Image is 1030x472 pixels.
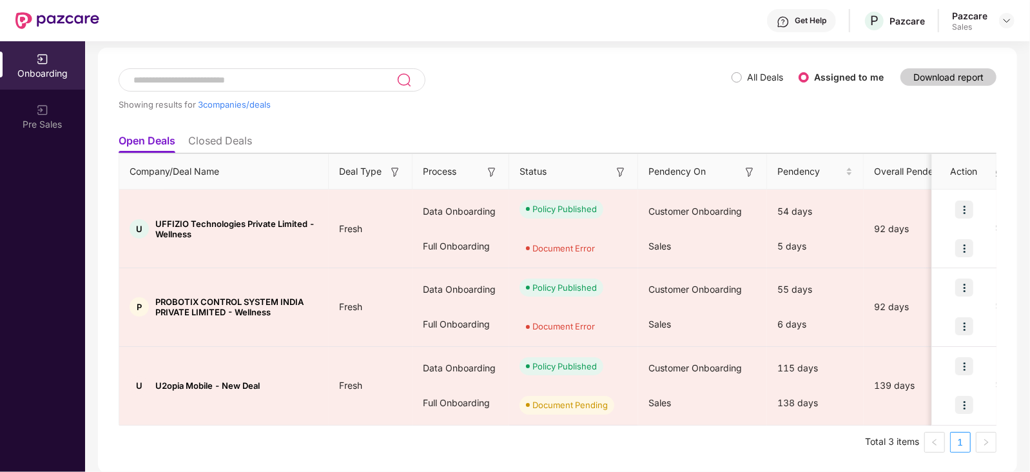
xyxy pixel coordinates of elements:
[648,362,742,373] span: Customer Onboarding
[520,164,547,179] span: Status
[119,154,329,190] th: Company/Deal Name
[865,432,919,453] li: Total 3 items
[36,104,49,117] img: svg+xml;base64,PHN2ZyB3aWR0aD0iMjAiIGhlaWdodD0iMjAiIHZpZXdCb3g9IjAgMCAyMCAyMCIgZmlsbD0ibm9uZSIgeG...
[952,22,987,32] div: Sales
[339,164,382,179] span: Deal Type
[814,72,884,83] label: Assigned to me
[413,229,509,264] div: Full Onboarding
[423,164,456,179] span: Process
[119,134,175,153] li: Open Deals
[924,432,945,453] li: Previous Page
[767,272,864,307] div: 55 days
[396,72,411,88] img: svg+xml;base64,PHN2ZyB3aWR0aD0iMjQiIGhlaWdodD0iMjUiIHZpZXdCb3g9IjAgMCAyNCAyNSIgZmlsbD0ibm9uZSIgeG...
[982,438,990,446] span: right
[648,241,671,251] span: Sales
[931,438,938,446] span: left
[955,201,973,219] img: icon
[767,307,864,342] div: 6 days
[130,219,149,239] div: U
[413,386,509,420] div: Full Onboarding
[951,433,970,452] a: 1
[889,15,925,27] div: Pazcare
[864,379,973,393] div: 139 days
[648,164,706,179] span: Pendency On
[864,300,973,314] div: 92 days
[955,396,973,414] img: icon
[532,242,595,255] div: Document Error
[532,281,597,294] div: Policy Published
[976,432,996,453] li: Next Page
[532,398,608,411] div: Document Pending
[767,351,864,386] div: 115 days
[614,166,627,179] img: svg+xml;base64,PHN2ZyB3aWR0aD0iMTYiIGhlaWdodD0iMTYiIHZpZXdCb3g9IjAgMCAxNiAxNiIgZmlsbD0ibm9uZSIgeG...
[155,297,318,317] span: PROBOTIX CONTROL SYSTEM INDIA PRIVATE LIMITED - Wellness
[119,99,732,110] div: Showing results for
[952,10,987,22] div: Pazcare
[329,380,373,391] span: Fresh
[413,272,509,307] div: Data Onboarding
[932,154,996,190] th: Action
[777,164,843,179] span: Pendency
[532,202,597,215] div: Policy Published
[767,194,864,229] div: 54 days
[329,223,373,234] span: Fresh
[864,154,973,190] th: Overall Pendency
[413,307,509,342] div: Full Onboarding
[777,15,790,28] img: svg+xml;base64,PHN2ZyBpZD0iSGVscC0zMngzMiIgeG1sbnM9Imh0dHA6Ly93d3cudzMub3JnLzIwMDAvc3ZnIiB3aWR0aD...
[648,397,671,408] span: Sales
[864,222,973,236] div: 92 days
[924,432,945,453] button: left
[15,12,99,29] img: New Pazcare Logo
[36,53,49,66] img: svg+xml;base64,PHN2ZyB3aWR0aD0iMjAiIGhlaWdodD0iMjAiIHZpZXdCb3g9IjAgMCAyMCAyMCIgZmlsbD0ibm9uZSIgeG...
[130,376,149,395] div: U
[198,99,271,110] span: 3 companies/deals
[870,13,879,28] span: P
[532,320,595,333] div: Document Error
[155,219,318,239] span: UFFIZIO Technologies Private Limited - Wellness
[413,351,509,386] div: Data Onboarding
[155,380,260,391] span: U2opia Mobile - New Deal
[329,301,373,312] span: Fresh
[648,284,742,295] span: Customer Onboarding
[188,134,252,153] li: Closed Deals
[532,360,597,373] div: Policy Published
[648,206,742,217] span: Customer Onboarding
[955,279,973,297] img: icon
[955,357,973,375] img: icon
[767,386,864,420] div: 138 days
[648,319,671,329] span: Sales
[747,72,783,83] label: All Deals
[485,166,498,179] img: svg+xml;base64,PHN2ZyB3aWR0aD0iMTYiIGhlaWdodD0iMTYiIHZpZXdCb3g9IjAgMCAxNiAxNiIgZmlsbD0ibm9uZSIgeG...
[950,432,971,453] li: 1
[389,166,402,179] img: svg+xml;base64,PHN2ZyB3aWR0aD0iMTYiIGhlaWdodD0iMTYiIHZpZXdCb3g9IjAgMCAxNiAxNiIgZmlsbD0ibm9uZSIgeG...
[955,239,973,257] img: icon
[976,432,996,453] button: right
[955,317,973,335] img: icon
[1002,15,1012,26] img: svg+xml;base64,PHN2ZyBpZD0iRHJvcGRvd24tMzJ4MzIiIHhtbG5zPSJodHRwOi8vd3d3LnczLm9yZy8yMDAwL3N2ZyIgd2...
[767,154,864,190] th: Pendency
[767,229,864,264] div: 5 days
[795,15,826,26] div: Get Help
[743,166,756,179] img: svg+xml;base64,PHN2ZyB3aWR0aD0iMTYiIGhlaWdodD0iMTYiIHZpZXdCb3g9IjAgMCAxNiAxNiIgZmlsbD0ibm9uZSIgeG...
[130,297,149,317] div: P
[413,194,509,229] div: Data Onboarding
[900,68,996,86] button: Download report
